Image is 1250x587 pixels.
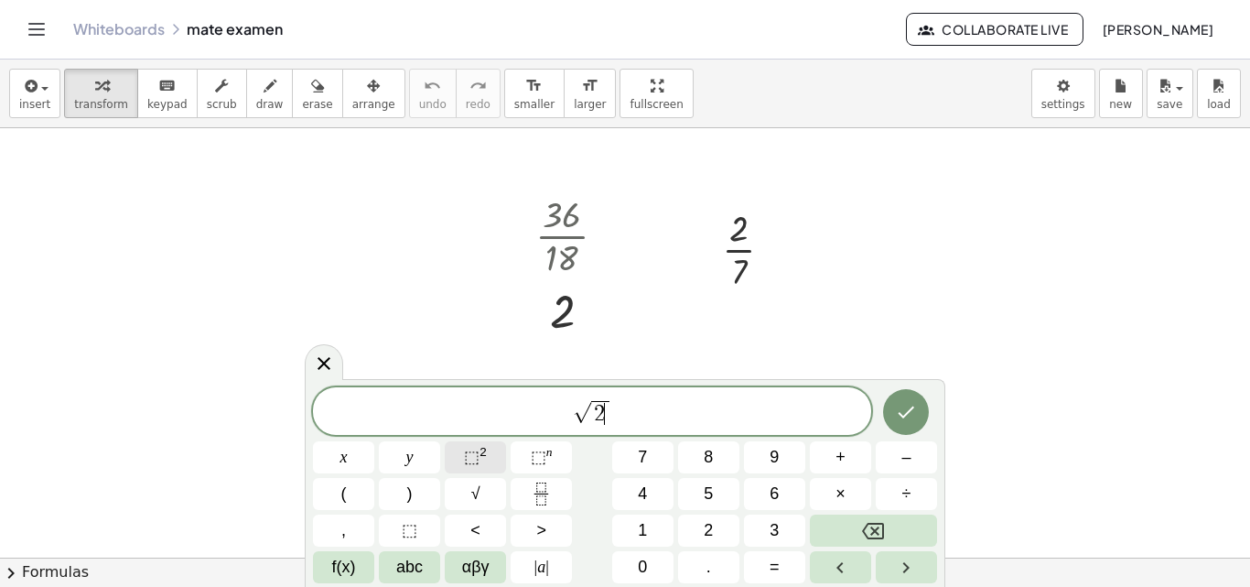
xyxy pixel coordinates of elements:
[511,551,572,583] button: Absolute value
[332,555,356,580] span: f(x)
[638,555,647,580] span: 0
[147,98,188,111] span: keypad
[612,551,673,583] button: 0
[313,441,374,473] button: x
[525,75,543,97] i: format_size
[876,478,937,510] button: Divide
[466,98,490,111] span: redo
[471,482,480,506] span: √
[19,98,50,111] span: insert
[883,389,929,435] button: Done
[564,69,616,118] button: format_sizelarger
[158,75,176,97] i: keyboard
[536,518,546,543] span: >
[1147,69,1193,118] button: save
[744,441,805,473] button: 9
[706,555,711,580] span: .
[612,478,673,510] button: 4
[573,402,591,423] span: √
[678,441,739,473] button: 8
[64,69,138,118] button: transform
[511,515,572,547] button: Greater than
[511,441,572,473] button: Superscript
[678,551,739,583] button: .
[744,478,805,510] button: 6
[511,478,572,510] button: Fraction
[604,403,605,425] span: ​
[876,441,937,473] button: Minus
[313,551,374,583] button: Functions
[1207,98,1231,111] span: load
[464,448,480,466] span: ⬚
[638,445,647,470] span: 7
[770,518,779,543] span: 3
[9,69,60,118] button: insert
[379,515,440,547] button: Placeholder
[581,75,598,97] i: format_size
[197,69,247,118] button: scrub
[445,441,506,473] button: Squared
[1099,69,1143,118] button: new
[379,478,440,510] button: )
[921,21,1068,38] span: Collaborate Live
[514,98,555,111] span: smaller
[810,478,871,510] button: Times
[678,478,739,510] button: 5
[407,482,413,506] span: )
[341,482,347,506] span: (
[531,448,546,466] span: ⬚
[770,555,780,580] span: =
[835,482,846,506] span: ×
[341,518,346,543] span: ,
[469,75,487,97] i: redo
[379,551,440,583] button: Alphabet
[906,13,1083,46] button: Collaborate Live
[207,98,237,111] span: scrub
[902,482,911,506] span: ÷
[835,445,846,470] span: +
[313,515,374,547] button: ,
[770,482,779,506] span: 6
[545,558,549,576] span: |
[704,445,713,470] span: 8
[810,515,937,547] button: Backspace
[74,98,128,111] span: transform
[340,445,348,470] span: x
[396,555,423,580] span: abc
[612,515,673,547] button: 1
[352,98,395,111] span: arrange
[406,445,414,470] span: y
[246,69,294,118] button: draw
[534,555,549,580] span: a
[1157,98,1182,111] span: save
[445,478,506,510] button: Square root
[419,98,447,111] span: undo
[574,98,606,111] span: larger
[534,558,538,576] span: |
[1031,69,1095,118] button: settings
[744,551,805,583] button: Equals
[292,69,342,118] button: erase
[1197,69,1241,118] button: load
[770,445,779,470] span: 9
[620,69,693,118] button: fullscreen
[638,518,647,543] span: 1
[256,98,284,111] span: draw
[504,69,565,118] button: format_sizesmaller
[73,20,165,38] a: Whiteboards
[313,478,374,510] button: (
[810,441,871,473] button: Plus
[810,551,871,583] button: Left arrow
[456,69,501,118] button: redoredo
[342,69,405,118] button: arrange
[137,69,198,118] button: keyboardkeypad
[1087,13,1228,46] button: [PERSON_NAME]
[409,69,457,118] button: undoundo
[445,551,506,583] button: Greek alphabet
[638,482,647,506] span: 4
[630,98,683,111] span: fullscreen
[302,98,332,111] span: erase
[594,403,605,425] span: 2
[1041,98,1085,111] span: settings
[1102,21,1213,38] span: [PERSON_NAME]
